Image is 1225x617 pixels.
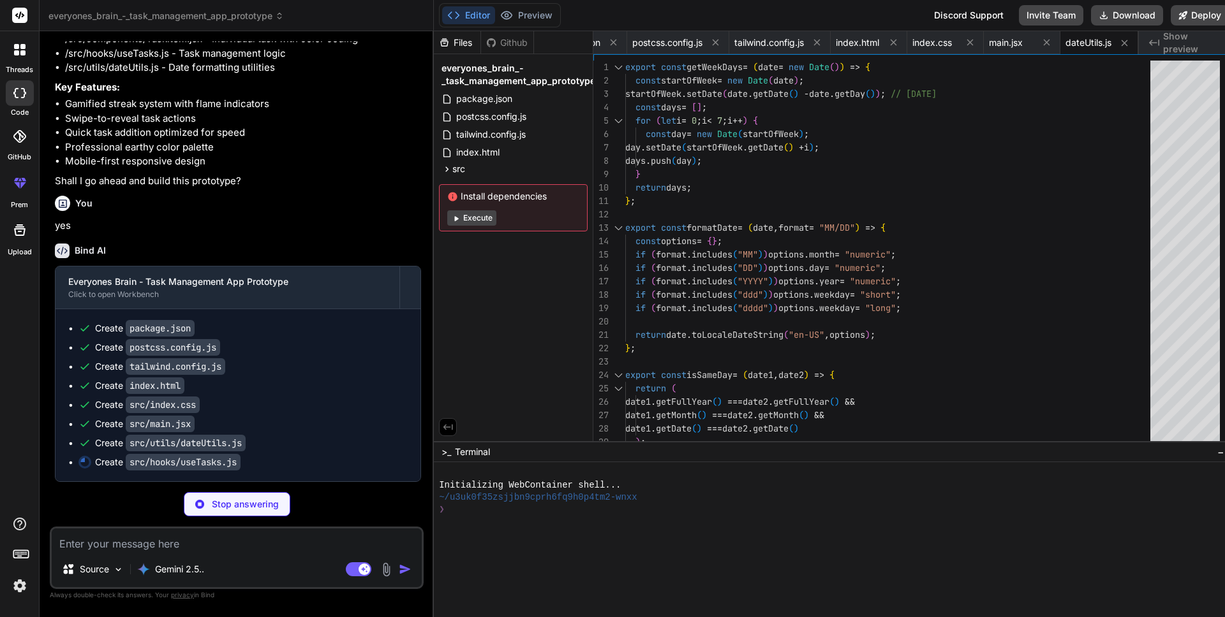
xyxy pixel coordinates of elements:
[768,75,773,86] span: (
[758,249,763,260] span: )
[635,168,641,180] span: }
[789,61,804,73] span: new
[651,262,656,273] span: (
[379,562,394,577] img: attachment
[870,329,875,340] span: ;
[799,75,804,86] span: ;
[865,88,870,99] span: (
[896,289,901,300] span: ;
[671,128,687,140] span: day
[732,369,738,381] span: =
[829,369,835,381] span: {
[593,301,609,315] div: 19
[835,249,840,260] span: =
[814,275,819,287] span: .
[804,142,809,153] span: i
[809,289,814,300] span: .
[732,249,738,260] span: (
[65,140,421,155] li: Professional earthy color palette
[635,235,661,247] span: const
[891,249,896,260] span: ;
[692,262,732,273] span: includes
[748,222,753,233] span: (
[593,127,609,141] div: 6
[778,222,809,233] span: format
[732,275,738,287] span: (
[836,36,879,49] span: index.html
[65,154,421,169] li: Mobile-first responsive design
[593,275,609,288] div: 17
[732,302,738,314] span: (
[95,322,195,335] div: Create
[126,320,195,337] code: package.json
[753,222,773,233] span: date
[630,342,635,354] span: ;
[722,115,727,126] span: ;
[743,369,748,381] span: (
[880,262,886,273] span: ;
[625,369,656,381] span: export
[687,88,722,99] span: setDate
[748,75,768,86] span: Date
[671,155,676,166] span: (
[773,289,809,300] span: options
[687,249,692,260] span: .
[8,247,32,258] label: Upload
[763,262,768,273] span: )
[656,302,687,314] span: format
[137,563,150,576] img: Gemini 2.5 flash
[768,249,804,260] span: options
[743,61,748,73] span: =
[758,61,778,73] span: date
[783,329,789,340] span: (
[635,329,666,340] span: return
[656,289,687,300] span: format
[55,219,421,233] p: yes
[625,88,681,99] span: startOfWeek
[814,302,819,314] span: .
[738,289,763,300] span: "ddd"
[126,377,184,394] code: index.html
[625,222,656,233] span: export
[681,101,687,113] span: =
[734,36,804,49] span: tailwind.config.js
[912,36,952,49] span: index.css
[635,289,646,300] span: if
[676,115,681,126] span: i
[809,61,829,73] span: Date
[1091,5,1163,25] button: Download
[447,210,496,226] button: Execute
[814,289,850,300] span: weekday
[95,360,225,373] div: Create
[763,249,768,260] span: )
[495,6,558,24] button: Preview
[829,61,835,73] span: (
[11,200,28,210] label: prem
[65,61,421,75] li: /src/utils/dateUtils.js - Date formatting utilities
[896,275,901,287] span: ;
[593,141,609,154] div: 7
[768,289,773,300] span: )
[6,64,33,75] label: threads
[692,249,732,260] span: includes
[835,88,865,99] span: getDay
[687,329,692,340] span: .
[732,289,738,300] span: (
[593,235,609,248] div: 14
[687,61,743,73] span: getWeekDays
[593,87,609,101] div: 3
[65,47,421,61] li: /src/hooks/useTasks.js - Task management logic
[768,275,773,287] span: )
[738,222,743,233] span: =
[850,61,860,73] span: =>
[593,248,609,261] div: 15
[880,222,886,233] span: {
[68,289,387,300] div: Click to open Workbench
[687,302,692,314] span: .
[687,182,692,193] span: ;
[661,101,681,113] span: days
[804,88,809,99] span: -
[727,88,748,99] span: date
[646,128,671,140] span: const
[753,61,758,73] span: (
